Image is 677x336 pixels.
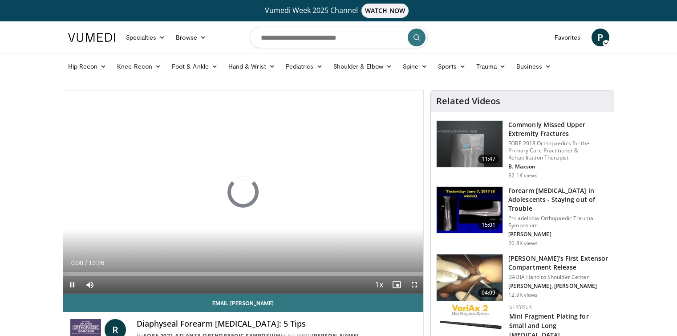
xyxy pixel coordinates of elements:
h3: [PERSON_NAME]'s First Extensor Compartment Release [508,254,608,272]
a: Vumedi Week 2025 ChannelWATCH NOW [69,4,608,18]
a: Browse [170,29,211,46]
p: 32.1K views [508,172,538,179]
span: 0:00 [71,259,83,266]
a: Foot & Ankle [166,57,223,75]
span: 15:01 [478,221,499,229]
a: Trauma [471,57,511,75]
a: Knee Recon [112,57,166,75]
video-js: Video Player [63,90,424,294]
a: Sports [433,57,471,75]
a: Hand & Wrist [223,57,280,75]
button: Mute [81,276,99,294]
a: 11:47 Commonly Missed Upper Extremity Fractures FORE 2018 Orthopaedics for the Primary Care Pract... [436,120,608,179]
h4: Related Videos [436,96,500,107]
a: Email [PERSON_NAME] [63,294,424,312]
img: b2c65235-e098-4cd2-ab0f-914df5e3e270.150x105_q85_crop-smart_upscale.jpg [437,121,503,167]
p: Philadelphia Orthopaedic Trauma Symposium [508,215,608,229]
a: Favorites [549,29,586,46]
a: Hip Recon [63,57,112,75]
a: 04:09 [PERSON_NAME]'s First Extensor Compartment Release BADIA Hand to Shoulder Center [PERSON_NA... [436,254,608,301]
h3: Forearm [MEDICAL_DATA] in Adolescents - Staying out of Trouble [508,186,608,213]
a: Stryker [509,303,531,311]
button: Fullscreen [405,276,423,294]
h3: Commonly Missed Upper Extremity Fractures [508,120,608,138]
img: VuMedi Logo [68,33,115,42]
span: WATCH NOW [361,4,409,18]
button: Pause [63,276,81,294]
span: 04:09 [478,288,499,297]
img: O0cEsGv5RdudyPNn4xMDoxOjBzMTt2bJ_1.150x105_q85_crop-smart_upscale.jpg [437,254,503,301]
h4: Diaphyseal Forearm [MEDICAL_DATA]: 5 Tips [137,319,416,329]
a: 15:01 Forearm [MEDICAL_DATA] in Adolescents - Staying out of Trouble Philadelphia Orthopaedic Tra... [436,186,608,247]
div: Progress Bar [63,272,424,276]
p: FORE 2018 Orthopaedics for the Primary Care Practitioner & Rehabilitation Therapist [508,140,608,161]
a: Spine [397,57,433,75]
p: 12.9K views [508,291,538,299]
a: P [592,29,609,46]
a: Shoulder & Elbow [328,57,397,75]
a: Pediatrics [280,57,328,75]
span: 13:26 [89,259,104,266]
p: BADIA Hand to Shoulder Center [508,274,608,281]
p: 20.8K views [508,240,538,247]
button: Playback Rate [370,276,388,294]
p: [PERSON_NAME], [PERSON_NAME] [508,283,608,290]
a: Specialties [121,29,171,46]
input: Search topics, interventions [250,27,428,48]
span: 11:47 [478,155,499,164]
span: / [85,259,87,266]
p: B. Maxson [508,163,608,170]
img: 25619031-145e-4c60-a054-82f5ddb5a1ab.150x105_q85_crop-smart_upscale.jpg [437,187,503,233]
p: [PERSON_NAME] [508,231,608,238]
button: Enable picture-in-picture mode [388,276,405,294]
a: Business [511,57,556,75]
